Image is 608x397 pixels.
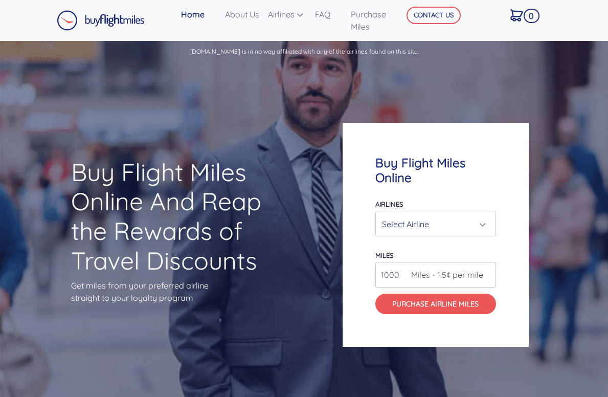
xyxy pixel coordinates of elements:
a: 0 [506,4,537,26]
span: Miles - 1.5¢ per mile [406,269,483,281]
button: CONTACT US [407,7,461,24]
a: Buy Flight Miles Logo [57,8,145,33]
button: Select Airline [375,211,496,236]
a: Airlines [264,4,311,25]
a: About Us [221,4,264,25]
h4: Buy Flight Miles Online [375,156,496,185]
div: Select Airline [382,214,483,234]
button: Purchase Airline Miles [375,294,496,314]
h1: Buy Flight Miles Online And Reap the Rewards of Travel Discounts [71,158,265,275]
img: Buy Flight Miles Logo [57,10,145,31]
label: Airlines [375,200,403,208]
img: Cart [510,9,523,21]
label: miles [375,251,393,259]
p: Get miles from your preferred airline straight to your loyalty program [71,279,265,304]
span: 0 [524,9,539,23]
a: Purchase Miles [347,4,402,37]
a: FAQ [311,4,347,25]
a: Home [177,4,221,25]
